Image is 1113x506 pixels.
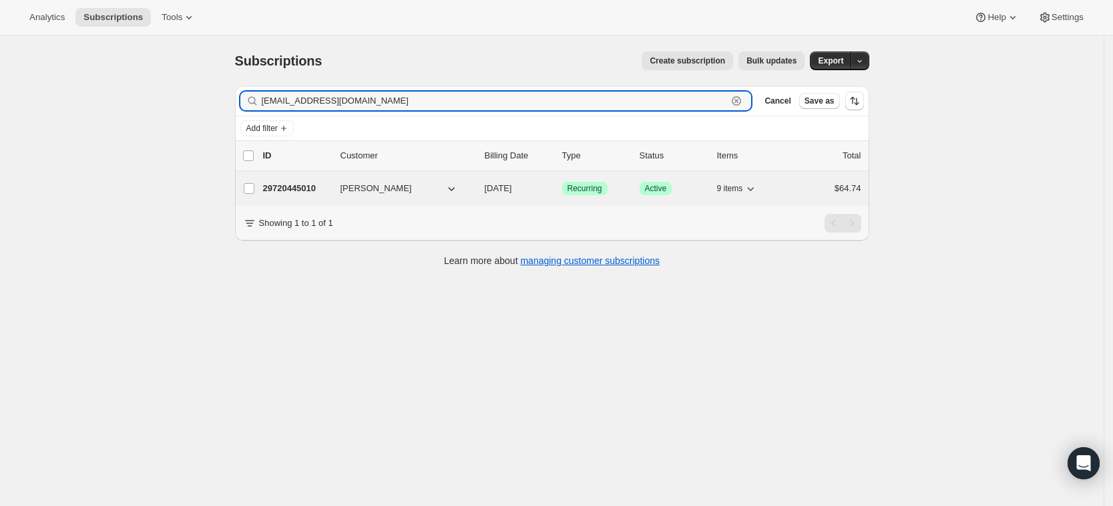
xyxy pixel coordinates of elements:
[1068,447,1100,479] div: Open Intercom Messenger
[642,51,733,70] button: Create subscription
[966,8,1027,27] button: Help
[263,182,330,195] p: 29720445010
[246,123,278,134] span: Add filter
[845,92,864,110] button: Sort the results
[717,149,784,162] div: Items
[235,53,322,68] span: Subscriptions
[240,120,294,136] button: Add filter
[640,149,706,162] p: Status
[759,93,796,109] button: Cancel
[259,217,333,230] p: Showing 1 to 1 of 1
[154,8,204,27] button: Tools
[717,179,758,198] button: 9 items
[843,149,861,162] p: Total
[717,183,743,194] span: 9 items
[987,12,1006,23] span: Help
[332,178,466,199] button: [PERSON_NAME]
[263,179,861,198] div: 29720445010[PERSON_NAME][DATE]SuccessRecurringSuccessActive9 items$64.74
[568,183,602,194] span: Recurring
[162,12,182,23] span: Tools
[485,183,512,193] span: [DATE]
[263,149,861,162] div: IDCustomerBilling DateTypeStatusItemsTotal
[764,96,791,106] span: Cancel
[1030,8,1092,27] button: Settings
[341,182,412,195] span: [PERSON_NAME]
[562,149,629,162] div: Type
[650,55,725,66] span: Create subscription
[1052,12,1084,23] span: Settings
[805,96,835,106] span: Save as
[746,55,797,66] span: Bulk updates
[645,183,667,194] span: Active
[262,92,728,110] input: Filter subscribers
[818,55,843,66] span: Export
[341,149,474,162] p: Customer
[263,149,330,162] p: ID
[730,94,743,108] button: Clear
[825,214,861,233] nav: Pagination
[83,12,143,23] span: Subscriptions
[799,93,840,109] button: Save as
[485,149,551,162] p: Billing Date
[21,8,73,27] button: Analytics
[520,255,660,266] a: managing customer subscriptions
[444,254,660,267] p: Learn more about
[738,51,805,70] button: Bulk updates
[29,12,65,23] span: Analytics
[835,183,861,193] span: $64.74
[810,51,851,70] button: Export
[75,8,151,27] button: Subscriptions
